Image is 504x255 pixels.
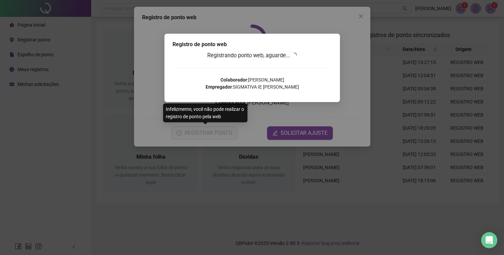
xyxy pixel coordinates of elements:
span: loading [291,52,297,58]
strong: Empregador [205,84,232,90]
strong: Colaborador [220,77,247,83]
p: : [PERSON_NAME] : SIGMATIVA IE [PERSON_NAME] [173,76,332,91]
h3: Registrando ponto web, aguarde... [173,51,332,60]
div: Registro de ponto web [173,40,332,49]
div: Infelizmente, você não pode realizar o registro de ponto pela web [163,103,247,122]
div: Open Intercom Messenger [481,232,497,248]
